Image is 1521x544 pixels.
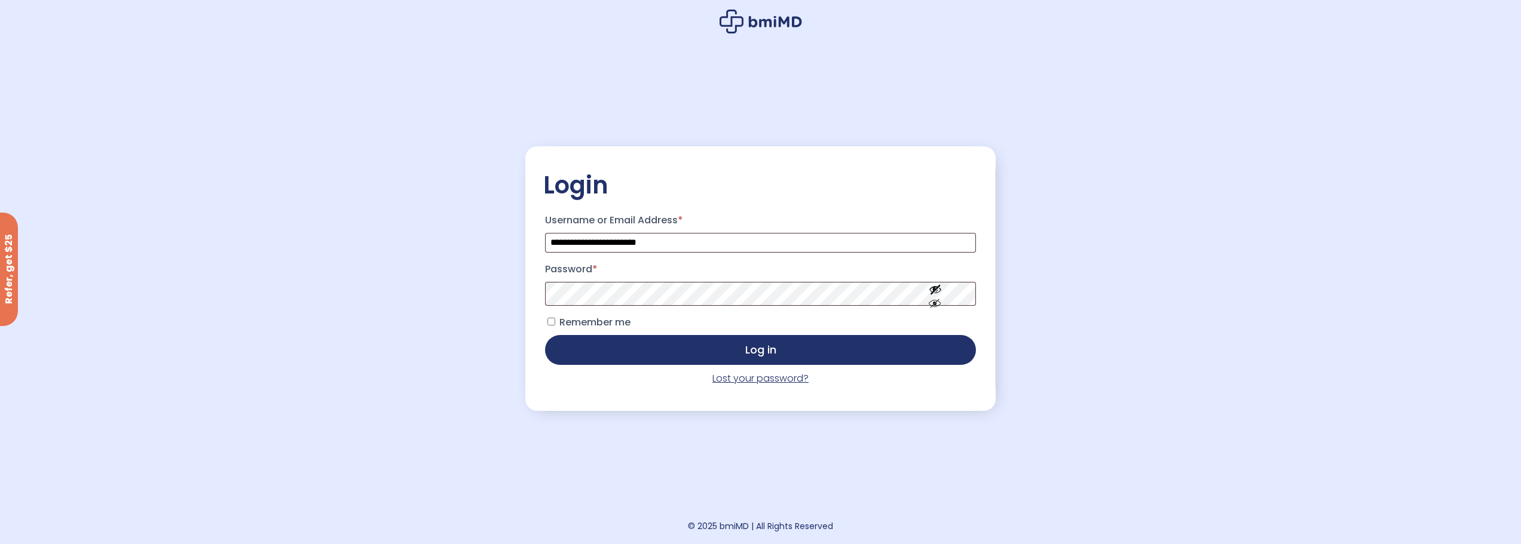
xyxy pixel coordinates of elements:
label: Username or Email Address [545,211,975,230]
span: Remember me [559,315,631,329]
label: Password [545,260,975,279]
button: Show password [902,273,969,314]
a: Lost your password? [712,371,809,385]
input: Remember me [547,318,555,325]
button: Log in [545,335,975,365]
div: © 2025 bmiMD | All Rights Reserved [688,518,833,534]
h2: Login [543,170,977,200]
